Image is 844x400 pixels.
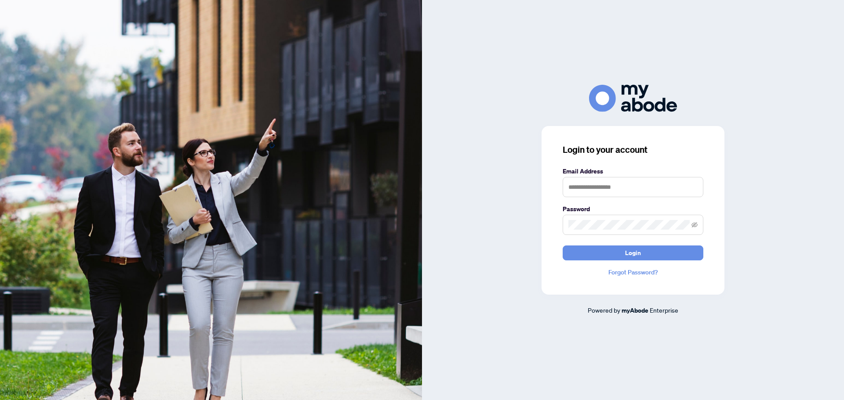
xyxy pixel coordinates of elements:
[563,267,703,277] a: Forgot Password?
[625,246,641,260] span: Login
[563,144,703,156] h3: Login to your account
[589,85,677,112] img: ma-logo
[563,245,703,260] button: Login
[563,166,703,176] label: Email Address
[691,222,698,228] span: eye-invisible
[622,306,648,315] a: myAbode
[563,204,703,214] label: Password
[650,306,678,314] span: Enterprise
[588,306,620,314] span: Powered by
